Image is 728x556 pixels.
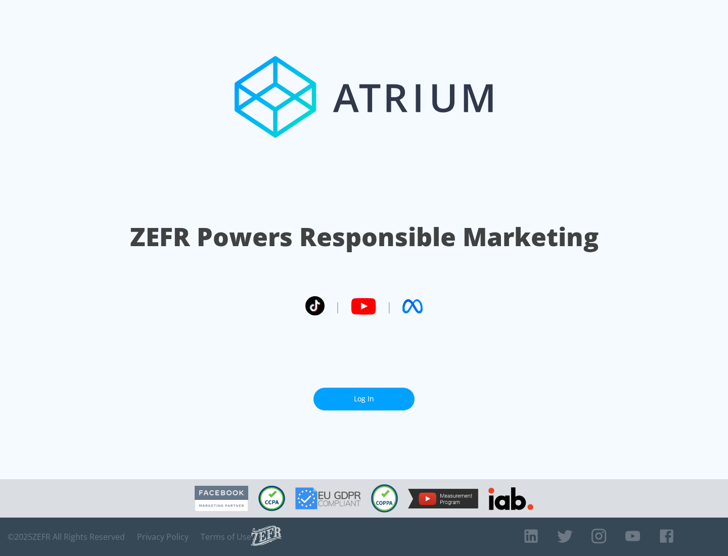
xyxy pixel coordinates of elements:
span: © 2025 ZEFR All Rights Reserved [8,532,125,542]
img: GDPR Compliant [295,487,361,509]
span: | [335,299,341,314]
h1: ZEFR Powers Responsible Marketing [130,219,599,254]
img: COPPA Compliant [371,484,398,513]
a: Privacy Policy [137,532,189,542]
img: Facebook Marketing Partner [195,486,248,512]
img: YouTube Measurement Program [408,489,478,508]
span: | [386,299,392,314]
a: Terms of Use [201,532,251,542]
a: Log In [313,388,415,410]
img: CCPA Compliant [258,486,285,511]
img: IAB [488,487,533,510]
